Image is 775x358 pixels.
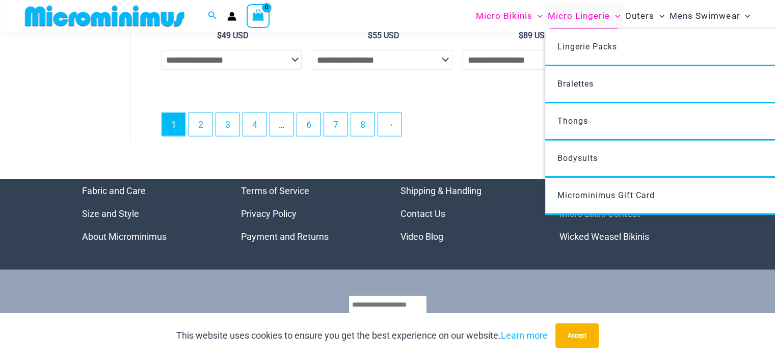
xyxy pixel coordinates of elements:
[176,328,548,343] p: This website uses cookies to ensure you get the best experience on our website.
[227,12,236,21] a: Account icon link
[740,3,750,29] span: Menu Toggle
[476,3,532,29] span: Micro Bikinis
[670,3,740,29] span: Mens Swimwear
[217,31,222,40] span: $
[557,42,617,51] span: Lingerie Packs
[21,5,189,27] img: MM SHOP LOGO FLAT
[241,231,329,242] a: Payment and Returns
[400,231,443,242] a: Video Blog
[532,3,543,29] span: Menu Toggle
[559,208,640,219] a: Micro Bikini Contest
[189,113,212,136] a: Page 2
[217,31,249,40] bdi: 49 USD
[559,231,649,242] a: Wicked Weasel Bikinis
[555,323,599,348] button: Accept
[501,330,548,341] a: Learn more
[270,113,293,136] span: …
[472,2,755,31] nav: Site Navigation
[82,208,139,219] a: Size and Style
[400,208,445,219] a: Contact Us
[519,31,523,40] span: $
[241,208,297,219] a: Privacy Policy
[82,231,167,242] a: About Microminimus
[161,113,754,142] nav: Product Pagination
[557,116,588,126] span: Thongs
[654,3,664,29] span: Menu Toggle
[324,113,347,136] a: Page 7
[247,4,270,27] a: View Shopping Cart, empty
[368,31,372,40] span: $
[241,185,309,196] a: Terms of Service
[82,179,216,248] aside: Footer Widget 1
[473,3,545,29] a: Micro BikinisMenu ToggleMenu Toggle
[162,113,185,136] span: Page 1
[623,3,667,29] a: OutersMenu ToggleMenu Toggle
[378,113,401,136] a: →
[557,190,655,200] span: Microminimus Gift Card
[667,3,753,29] a: Mens SwimwearMenu ToggleMenu Toggle
[557,153,598,163] span: Bodysuits
[208,10,217,22] a: Search icon link
[400,185,482,196] a: Shipping & Handling
[351,113,374,136] a: Page 8
[519,31,550,40] bdi: 89 USD
[243,113,266,136] a: Page 4
[297,113,320,136] a: Page 6
[82,185,146,196] a: Fabric and Care
[400,179,535,248] aside: Footer Widget 3
[368,31,399,40] bdi: 55 USD
[216,113,239,136] a: Page 3
[241,179,375,248] nav: Menu
[610,3,620,29] span: Menu Toggle
[557,79,594,89] span: Bralettes
[625,3,654,29] span: Outers
[400,179,535,248] nav: Menu
[545,3,623,29] a: Micro LingerieMenu ToggleMenu Toggle
[548,3,610,29] span: Micro Lingerie
[241,179,375,248] aside: Footer Widget 2
[82,179,216,248] nav: Menu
